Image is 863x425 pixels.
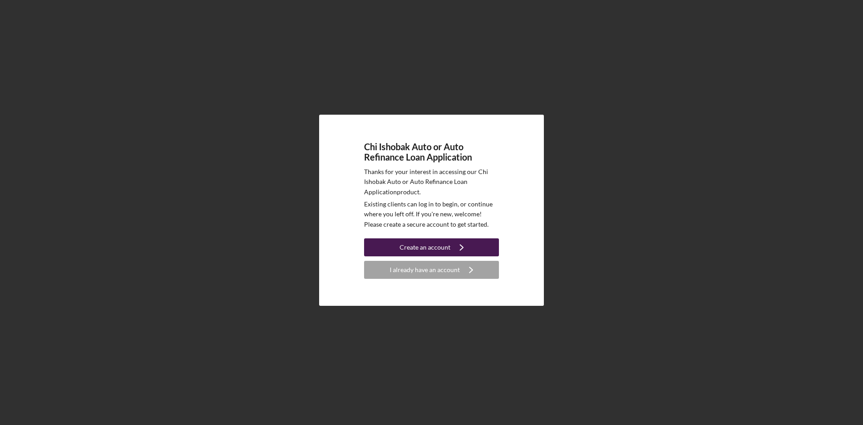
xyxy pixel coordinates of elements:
h4: Chi Ishobak Auto or Auto Refinance Loan Application [364,142,499,162]
p: Existing clients can log in to begin, or continue where you left off. If you're new, welcome! Ple... [364,199,499,229]
p: Thanks for your interest in accessing our Chi Ishobak Auto or Auto Refinance Loan Application pro... [364,167,499,197]
div: I already have an account [390,261,460,279]
div: Create an account [400,238,450,256]
button: Create an account [364,238,499,256]
a: Create an account [364,238,499,259]
button: I already have an account [364,261,499,279]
